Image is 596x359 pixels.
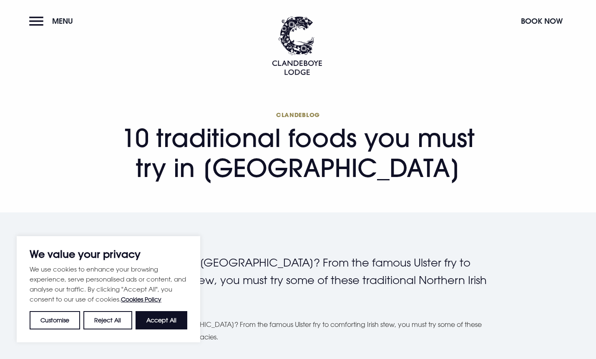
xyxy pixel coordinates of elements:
[108,318,488,344] p: Planning a trip to [GEOGRAPHIC_DATA]? From the famous Ulster fry to comforting Irish stew, you mu...
[52,16,73,26] span: Menu
[29,12,77,30] button: Menu
[121,296,161,303] a: Cookies Policy
[17,236,200,342] div: We value your privacy
[136,311,187,329] button: Accept All
[517,12,567,30] button: Book Now
[272,16,322,75] img: Clandeboye Lodge
[108,111,488,183] h1: 10 traditional foods you must try in [GEOGRAPHIC_DATA]
[83,311,132,329] button: Reject All
[108,254,488,306] p: Planning a trip to [GEOGRAPHIC_DATA]? From the famous Ulster fry to comforting Irish stew, you mu...
[30,264,187,304] p: We use cookies to enhance your browsing experience, serve personalised ads or content, and analys...
[30,249,187,259] p: We value your privacy
[108,111,488,119] span: Clandeblog
[30,311,80,329] button: Customise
